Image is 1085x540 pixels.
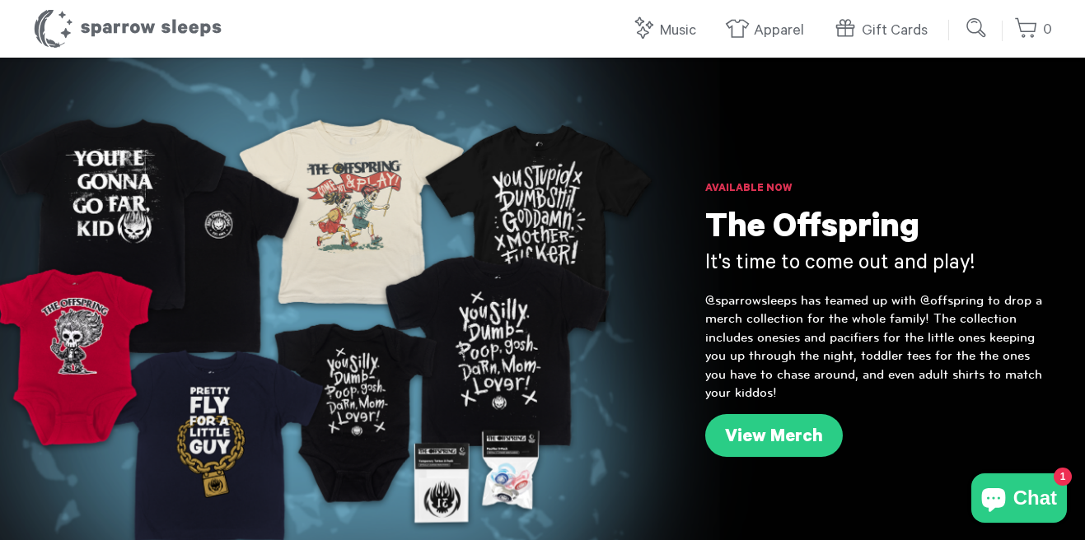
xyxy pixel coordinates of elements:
p: @sparrowsleeps has teamed up with @offspring to drop a merch collection for the whole family! The... [705,291,1052,402]
a: View Merch [705,414,843,457]
a: Music [631,13,704,49]
a: 0 [1014,12,1052,48]
a: Gift Cards [833,13,936,49]
h1: Sparrow Sleeps [33,8,222,49]
h3: It's time to come out and play! [705,251,1052,279]
inbox-online-store-chat: Shopify online store chat [966,473,1072,527]
h6: Available Now [705,181,1052,198]
h1: The Offspring [705,210,1052,251]
a: Apparel [725,13,812,49]
input: Submit [961,12,994,44]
